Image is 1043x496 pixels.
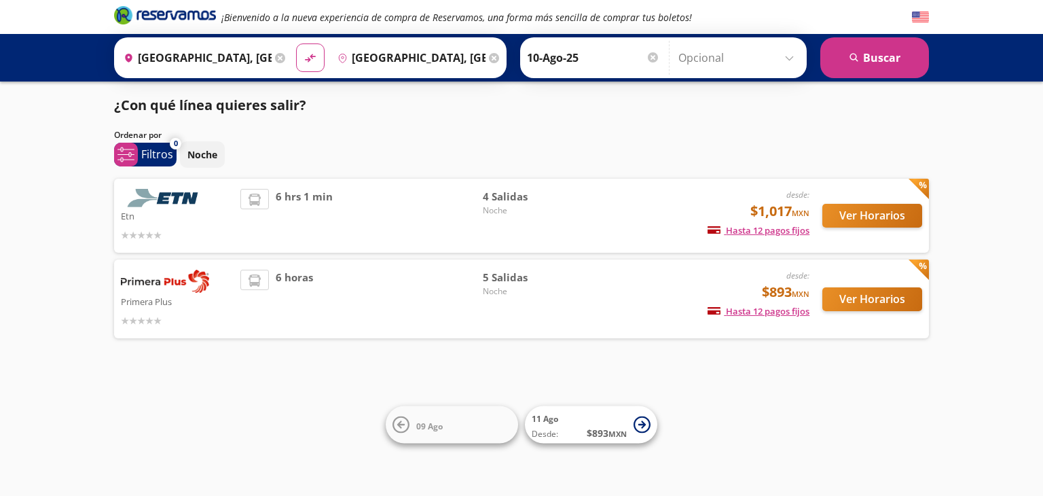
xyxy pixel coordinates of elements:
i: Brand Logo [114,5,216,25]
button: Ver Horarios [822,287,922,311]
span: Hasta 12 pagos fijos [708,224,809,236]
em: ¡Bienvenido a la nueva experiencia de compra de Reservamos, una forma más sencilla de comprar tus... [221,11,692,24]
span: Desde: [532,428,558,440]
input: Buscar Destino [332,41,486,75]
span: 09 Ago [416,420,443,431]
span: Hasta 12 pagos fijos [708,305,809,317]
input: Opcional [678,41,800,75]
small: MXN [792,208,809,218]
em: desde: [786,270,809,281]
input: Elegir Fecha [527,41,660,75]
span: 4 Salidas [483,189,578,205]
p: Primera Plus [121,293,234,309]
span: Noche [483,285,578,298]
input: Buscar Origen [118,41,272,75]
p: Ordenar por [114,129,162,141]
img: Primera Plus [121,270,209,293]
p: Etn [121,207,234,224]
span: 0 [174,138,178,149]
button: Noche [180,141,225,168]
button: English [912,9,929,26]
a: Brand Logo [114,5,216,29]
button: 0Filtros [114,143,177,166]
small: MXN [608,429,627,439]
span: 5 Salidas [483,270,578,285]
p: Noche [187,147,217,162]
span: $ 893 [587,426,627,440]
small: MXN [792,289,809,299]
p: Filtros [141,146,173,162]
button: Buscar [820,37,929,78]
span: 6 horas [276,270,313,328]
em: desde: [786,189,809,200]
span: Noche [483,205,578,217]
span: $1,017 [750,201,809,222]
p: ¿Con qué línea quieres salir? [114,95,306,116]
span: 11 Ago [532,413,558,425]
button: Ver Horarios [822,204,922,228]
button: 09 Ago [386,406,518,444]
img: Etn [121,189,209,207]
button: 11 AgoDesde:$893MXN [525,406,657,444]
span: 6 hrs 1 min [276,189,333,243]
span: $893 [762,282,809,302]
